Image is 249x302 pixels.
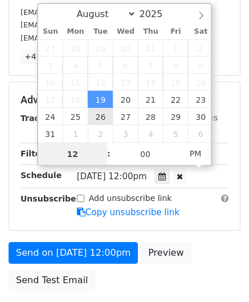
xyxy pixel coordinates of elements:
span: August 28, 2025 [138,108,163,125]
span: August 27, 2025 [113,108,138,125]
span: Click to toggle [180,142,211,165]
span: August 10, 2025 [38,74,63,91]
span: August 24, 2025 [38,108,63,125]
span: August 11, 2025 [63,74,88,91]
span: September 3, 2025 [113,125,138,142]
span: August 12, 2025 [88,74,113,91]
span: Wed [113,28,138,35]
span: August 21, 2025 [138,91,163,108]
span: August 6, 2025 [113,57,138,74]
a: Send Test Email [9,269,95,291]
input: Hour [38,143,108,166]
span: August 20, 2025 [113,91,138,108]
span: August 29, 2025 [163,108,188,125]
span: Tue [88,28,113,35]
a: +47 more [21,50,68,64]
span: August 23, 2025 [188,91,213,108]
span: September 1, 2025 [63,125,88,142]
span: August 2, 2025 [188,39,213,57]
input: Minute [111,143,180,166]
label: Add unsubscribe link [89,192,172,204]
span: August 4, 2025 [63,57,88,74]
span: July 29, 2025 [88,39,113,57]
span: Sat [188,28,213,35]
span: August 5, 2025 [88,57,113,74]
span: Mon [63,28,88,35]
span: August 7, 2025 [138,57,163,74]
span: August 22, 2025 [163,91,188,108]
span: August 9, 2025 [188,57,213,74]
span: August 17, 2025 [38,91,63,108]
span: September 4, 2025 [138,125,163,142]
strong: Filters [21,149,50,158]
strong: Tracking [21,114,59,123]
a: Send on [DATE] 12:00pm [9,242,138,264]
span: Fri [163,28,188,35]
input: Year [136,9,177,19]
small: [EMAIL_ADDRESS][DOMAIN_NAME] [21,34,148,42]
small: [EMAIL_ADDRESS][DOMAIN_NAME] [21,8,148,17]
span: August 15, 2025 [163,74,188,91]
span: August 14, 2025 [138,74,163,91]
iframe: Chat Widget [192,247,249,302]
span: August 13, 2025 [113,74,138,91]
strong: Schedule [21,171,62,180]
span: July 27, 2025 [38,39,63,57]
span: August 1, 2025 [163,39,188,57]
span: August 16, 2025 [188,74,213,91]
span: Sun [38,28,63,35]
strong: Unsubscribe [21,194,76,203]
span: July 30, 2025 [113,39,138,57]
span: August 26, 2025 [88,108,113,125]
small: [EMAIL_ADDRESS][DOMAIN_NAME] [21,21,148,29]
span: August 30, 2025 [188,108,213,125]
span: August 3, 2025 [38,57,63,74]
h5: Advanced [21,94,228,106]
span: August 19, 2025 [88,91,113,108]
a: Preview [141,242,191,264]
span: August 8, 2025 [163,57,188,74]
a: Copy unsubscribe link [77,207,179,218]
span: July 31, 2025 [138,39,163,57]
span: : [107,142,111,165]
span: September 2, 2025 [88,125,113,142]
span: [DATE] 12:00pm [77,171,147,182]
span: August 31, 2025 [38,125,63,142]
span: September 6, 2025 [188,125,213,142]
span: August 18, 2025 [63,91,88,108]
span: Thu [138,28,163,35]
span: July 28, 2025 [63,39,88,57]
span: August 25, 2025 [63,108,88,125]
span: September 5, 2025 [163,125,188,142]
